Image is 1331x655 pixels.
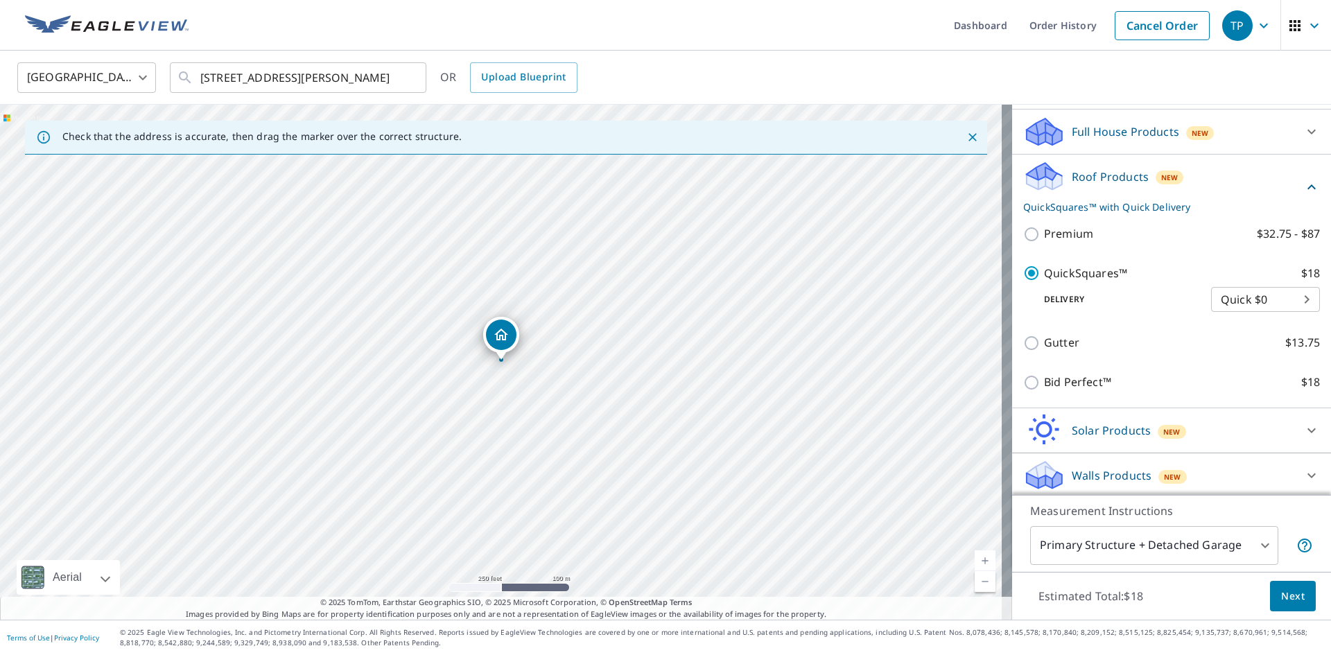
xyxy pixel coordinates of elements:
span: Your report will include the primary structure and a detached garage if one exists. [1296,537,1313,554]
div: Dropped pin, building 1, Residential property, 1465 Cottonwood Dr Denham Springs, LA 70726 [483,317,519,360]
p: | [7,634,99,642]
p: Delivery [1023,293,1211,306]
div: OR [440,62,577,93]
div: Solar ProductsNew [1023,414,1320,447]
div: Primary Structure + Detached Garage [1030,526,1278,565]
p: $18 [1301,374,1320,391]
a: OpenStreetMap [609,597,667,607]
div: Aerial [49,560,86,595]
p: © 2025 Eagle View Technologies, Inc. and Pictometry International Corp. All Rights Reserved. Repo... [120,627,1324,648]
input: Search by address or latitude-longitude [200,58,398,97]
div: Roof ProductsNewQuickSquares™ with Quick Delivery [1023,160,1320,214]
span: Upload Blueprint [481,69,566,86]
div: TP [1222,10,1253,41]
p: Estimated Total: $18 [1027,581,1154,611]
a: Current Level 17, Zoom Out [975,571,995,592]
a: Privacy Policy [54,633,99,643]
p: Measurement Instructions [1030,503,1313,519]
p: Bid Perfect™ [1044,374,1111,391]
a: Terms of Use [7,633,50,643]
p: $13.75 [1285,334,1320,351]
p: Check that the address is accurate, then drag the marker over the correct structure. [62,130,462,143]
span: New [1164,471,1181,482]
button: Next [1270,581,1316,612]
div: Walls ProductsNew [1023,459,1320,492]
img: EV Logo [25,15,189,36]
p: Walls Products [1072,467,1151,484]
p: Roof Products [1072,168,1149,185]
p: Gutter [1044,334,1079,351]
p: QuickSquares™ [1044,265,1127,282]
span: New [1192,128,1209,139]
span: © 2025 TomTom, Earthstar Geographics SIO, © 2025 Microsoft Corporation, © [320,597,693,609]
p: Premium [1044,225,1093,243]
button: Close [964,128,982,146]
p: QuickSquares™ with Quick Delivery [1023,200,1303,214]
a: Cancel Order [1115,11,1210,40]
p: $18 [1301,265,1320,282]
div: Aerial [17,560,120,595]
p: Solar Products [1072,422,1151,439]
span: New [1161,172,1178,183]
a: Terms [670,597,693,607]
p: Full House Products [1072,123,1179,140]
div: [GEOGRAPHIC_DATA] [17,58,156,97]
p: $32.75 - $87 [1257,225,1320,243]
a: Upload Blueprint [470,62,577,93]
span: New [1163,426,1181,437]
div: Full House ProductsNew [1023,115,1320,148]
span: Next [1281,588,1305,605]
a: Current Level 17, Zoom In [975,550,995,571]
div: Quick $0 [1211,280,1320,319]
